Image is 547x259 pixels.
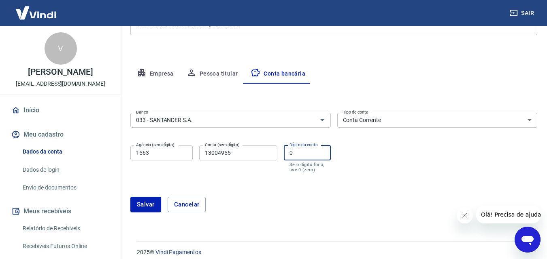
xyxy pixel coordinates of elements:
a: Relatório de Recebíveis [19,220,111,237]
button: Pessoa titular [180,64,245,84]
button: Conta bancária [244,64,312,84]
label: Agência (sem dígito) [136,142,175,148]
div: V [45,32,77,65]
p: [EMAIL_ADDRESS][DOMAIN_NAME] [16,80,105,88]
button: Sair [508,6,537,21]
img: Vindi [10,0,62,25]
a: Recebíveis Futuros Online [19,238,111,255]
button: Cancelar [168,197,206,212]
button: Meus recebíveis [10,202,111,220]
label: Conta (sem dígito) [205,142,240,148]
a: Vindi Pagamentos [155,249,201,255]
p: [PERSON_NAME] [28,68,93,76]
iframe: Mensagem da empresa [476,206,541,223]
span: Olá! Precisa de ajuda? [5,6,68,12]
iframe: Botão para abrir a janela de mensagens [515,227,541,253]
label: Tipo de conta [343,109,368,115]
label: Banco [136,109,148,115]
button: Salvar [130,197,161,212]
a: Envio de documentos [19,179,111,196]
button: Abrir [317,114,328,126]
button: Meu cadastro [10,126,111,143]
p: Se o dígito for x, use 0 (zero) [289,162,325,173]
label: Dígito da conta [289,142,318,148]
a: Dados da conta [19,143,111,160]
a: Dados de login [19,162,111,178]
iframe: Fechar mensagem [457,207,473,223]
a: Início [10,101,111,119]
button: Empresa [130,64,180,84]
p: 2025 © [137,248,528,257]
